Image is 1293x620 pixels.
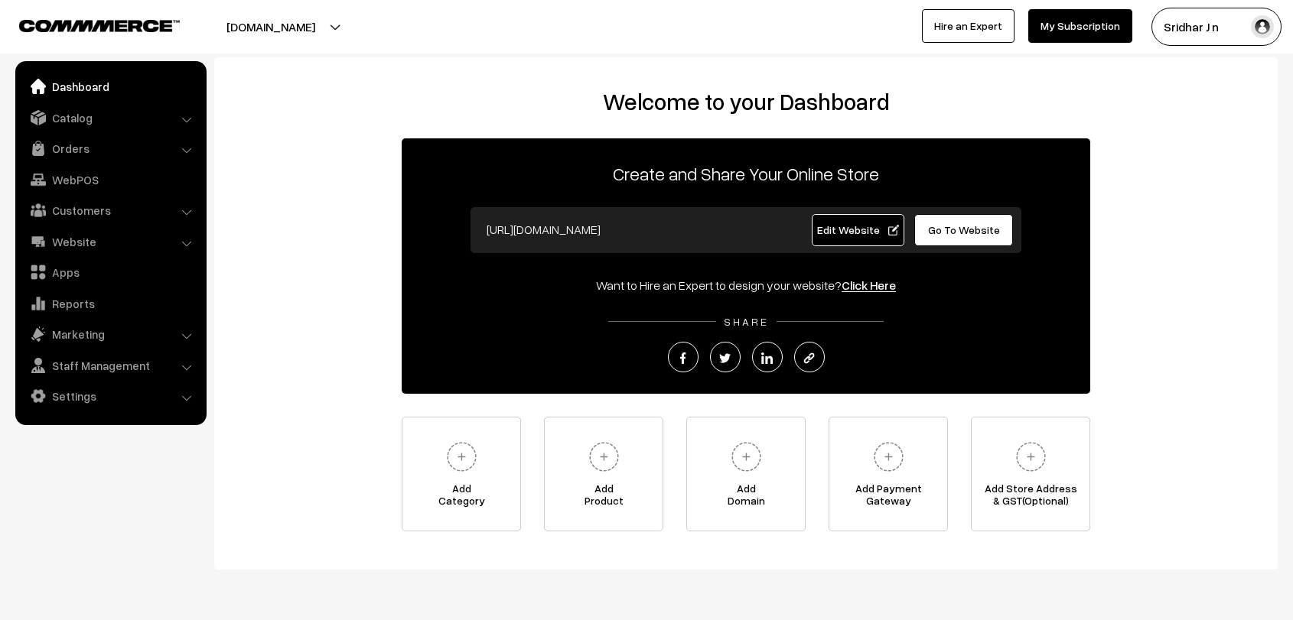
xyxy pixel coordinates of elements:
a: Staff Management [19,352,201,379]
img: plus.svg [583,436,625,478]
a: Website [19,228,201,255]
a: AddProduct [544,417,663,531]
span: Add Product [545,482,663,513]
span: Add Domain [687,482,805,513]
img: plus.svg [1010,436,1052,478]
span: SHARE [716,315,777,328]
a: Orders [19,135,201,162]
button: [DOMAIN_NAME] [173,8,369,46]
span: Add Payment Gateway [829,482,947,513]
a: Add PaymentGateway [829,417,948,531]
a: Dashboard [19,73,201,100]
img: plus.svg [441,436,483,478]
button: Sridhar J n [1151,8,1282,46]
span: Edit Website [817,223,899,236]
h2: Welcome to your Dashboard [230,88,1262,115]
a: AddDomain [686,417,806,531]
a: COMMMERCE [19,15,153,34]
div: Want to Hire an Expert to design your website? [402,276,1090,294]
a: Click Here [842,278,896,293]
a: Hire an Expert [922,9,1015,43]
a: Add Store Address& GST(Optional) [971,417,1090,531]
a: AddCategory [402,417,521,531]
a: Reports [19,290,201,317]
span: Add Store Address & GST(Optional) [972,482,1089,513]
a: Customers [19,196,201,224]
a: Apps [19,258,201,286]
a: Edit Website [812,214,905,246]
img: COMMMERCE [19,20,180,31]
p: Create and Share Your Online Store [402,160,1090,187]
a: Catalog [19,104,201,131]
a: Settings [19,382,201,410]
span: Go To Website [928,223,1000,236]
span: Add Category [402,482,520,513]
img: plus.svg [868,436,910,478]
a: Go To Website [914,214,1013,246]
a: My Subscription [1028,9,1132,43]
a: WebPOS [19,166,201,193]
img: plus.svg [725,436,767,478]
img: user [1251,15,1274,38]
a: Marketing [19,320,201,348]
